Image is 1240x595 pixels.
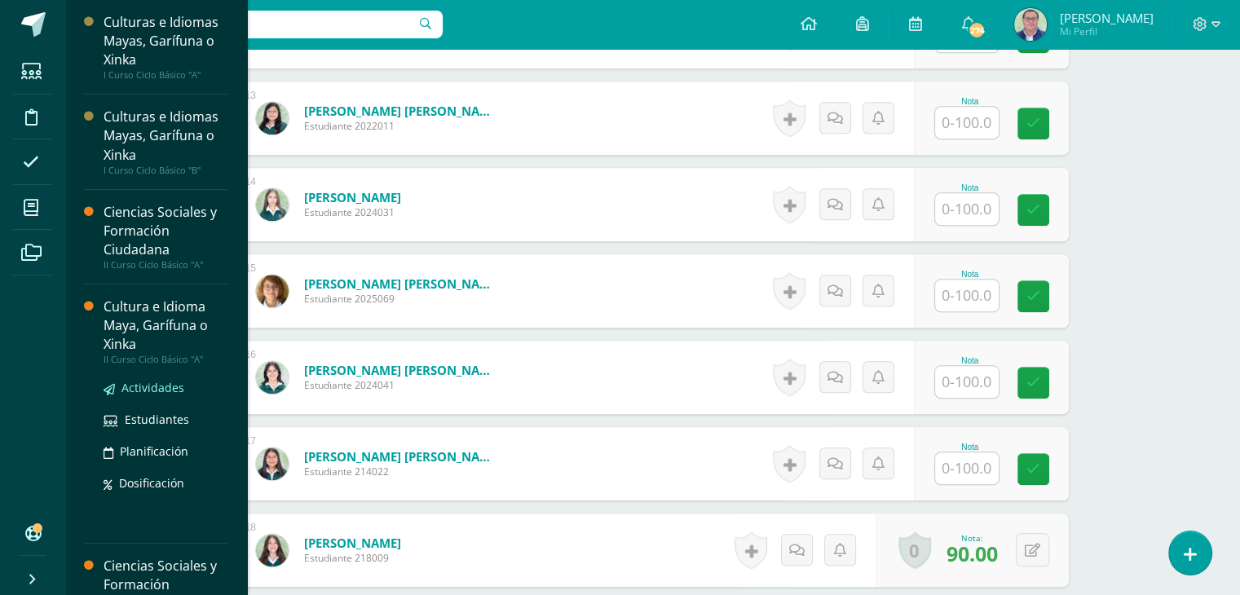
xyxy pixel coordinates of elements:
[304,535,401,551] a: [PERSON_NAME]
[256,102,289,134] img: 42a42b34a2d14c78f8fb0127b76e8273.png
[304,465,500,478] span: Estudiante 214022
[304,275,500,292] a: [PERSON_NAME] [PERSON_NAME]
[256,361,289,394] img: 75d9deeb5eb39d191c4714c0e1a187b5.png
[934,443,1006,452] div: Nota
[304,378,500,392] span: Estudiante 2024041
[104,13,227,69] div: Culturas e Idiomas Mayas, Garífuna o Xinka
[256,275,289,307] img: c6fbd6fde5995b0ae88c9c24d7464057.png
[104,297,227,365] a: Cultura e Idioma Maya, Garífuna o XinkaII Curso Ciclo Básico "A"
[1059,24,1153,38] span: Mi Perfil
[1014,8,1047,41] img: eac5640a810b8dcfe6ce893a14069202.png
[304,362,500,378] a: [PERSON_NAME] [PERSON_NAME]
[104,378,227,397] a: Actividades
[256,447,289,480] img: db876166cbb67cd75487b89dca85e204.png
[119,475,184,491] span: Dosificación
[76,11,443,38] input: Busca un usuario...
[947,532,998,544] div: Nota:
[104,354,227,365] div: II Curso Ciclo Básico "A"
[120,443,188,459] span: Planificación
[947,540,998,567] span: 90.00
[121,380,184,395] span: Actividades
[898,531,931,569] a: 0
[104,108,227,175] a: Culturas e Idiomas Mayas, Garífuna o XinkaI Curso Ciclo Básico "B"
[104,203,227,271] a: Ciencias Sociales y Formación CiudadanaII Curso Ciclo Básico "A"
[125,412,189,427] span: Estudiantes
[935,280,999,311] input: 0-100.0
[104,474,227,492] a: Dosificación
[934,270,1006,279] div: Nota
[934,97,1006,106] div: Nota
[935,452,999,484] input: 0-100.0
[1059,10,1153,26] span: [PERSON_NAME]
[935,193,999,225] input: 0-100.0
[304,292,500,306] span: Estudiante 2025069
[104,259,227,271] div: II Curso Ciclo Básico "A"
[304,119,500,133] span: Estudiante 2022011
[934,183,1006,192] div: Nota
[304,551,401,565] span: Estudiante 218009
[934,356,1006,365] div: Nota
[935,107,999,139] input: 0-100.0
[104,203,227,259] div: Ciencias Sociales y Formación Ciudadana
[104,442,227,461] a: Planificación
[256,534,289,566] img: bbc97aa536b1564f002ee6afb527b670.png
[256,188,289,221] img: 71ab4273b0191ded164dc420c301b504.png
[304,103,500,119] a: [PERSON_NAME] [PERSON_NAME]
[104,297,227,354] div: Cultura e Idioma Maya, Garífuna o Xinka
[104,410,227,429] a: Estudiantes
[304,189,401,205] a: [PERSON_NAME]
[304,448,500,465] a: [PERSON_NAME] [PERSON_NAME]
[104,69,227,81] div: I Curso Ciclo Básico "A"
[104,108,227,164] div: Culturas e Idiomas Mayas, Garífuna o Xinka
[968,21,986,39] span: 274
[104,165,227,176] div: I Curso Ciclo Básico "B"
[304,205,401,219] span: Estudiante 2024031
[104,13,227,81] a: Culturas e Idiomas Mayas, Garífuna o XinkaI Curso Ciclo Básico "A"
[935,366,999,398] input: 0-100.0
